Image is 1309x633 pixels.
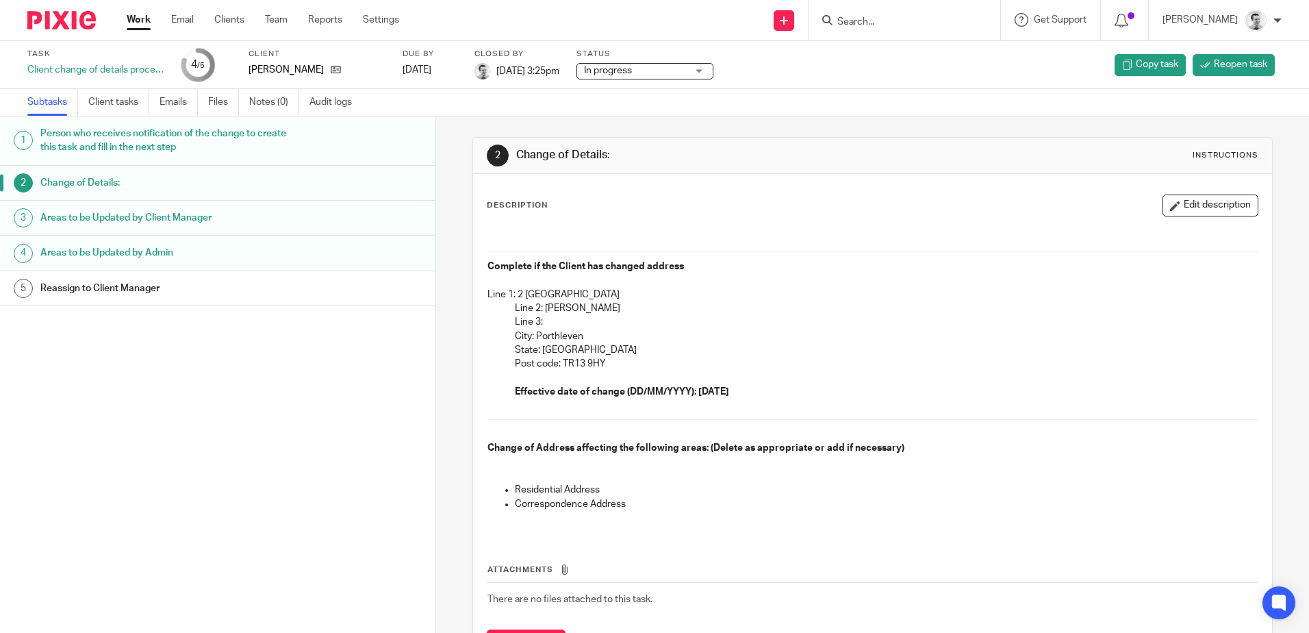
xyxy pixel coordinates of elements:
[487,443,904,453] strong: Change of Address affecting the following areas: (Delete as appropriate or add if necessary)
[836,16,959,29] input: Search
[40,123,295,158] h1: Person who receives notification of the change to create this task and fill in the next step
[14,173,33,193] div: 2
[249,89,299,116] a: Notes (0)
[584,66,632,75] span: In progress
[363,13,399,27] a: Settings
[487,595,652,604] span: There are no files attached to this task.
[14,244,33,263] div: 4
[249,63,324,77] p: [PERSON_NAME]
[515,330,1257,343] p: City: Porthleven
[487,262,684,271] strong: Complete if the Client has changed address
[515,497,1257,511] p: Correspondence Address
[1115,54,1186,76] a: Copy task
[1193,150,1258,161] div: Instructions
[576,49,713,60] label: Status
[1214,58,1267,71] span: Reopen task
[487,288,1257,301] p: Line 1: 2 [GEOGRAPHIC_DATA]
[265,13,288,27] a: Team
[1193,54,1275,76] a: Reopen task
[1034,15,1086,25] span: Get Support
[515,301,1257,315] p: Line 2: [PERSON_NAME]
[27,63,164,77] div: Client change of details process
[515,483,1257,497] p: Residential Address
[249,49,385,60] label: Client
[40,243,295,263] h1: Areas to be Updated by Admin
[474,49,559,60] label: Closed by
[515,315,1257,329] p: Line 3:
[27,49,164,60] label: Task
[160,89,198,116] a: Emails
[40,278,295,299] h1: Reassign to Client Manager
[308,13,342,27] a: Reports
[197,62,205,69] small: /5
[1136,58,1178,71] span: Copy task
[487,200,548,211] p: Description
[403,63,457,77] div: [DATE]
[191,57,205,73] div: 4
[1162,195,1258,216] button: Edit description
[515,387,729,397] strong: Effective date of change (DD/MM/YYYY): [DATE]
[171,13,194,27] a: Email
[88,89,149,116] a: Client tasks
[1162,13,1238,27] p: [PERSON_NAME]
[487,145,509,166] div: 2
[40,173,295,193] h1: Change of Details:
[14,208,33,227] div: 3
[14,279,33,298] div: 5
[27,11,96,29] img: Pixie
[40,208,295,228] h1: Areas to be Updated by Client Manager
[515,357,1257,371] p: Post code: TR13 9HY
[1245,10,1267,32] img: Andy_2025.jpg
[403,49,457,60] label: Due by
[487,566,553,573] span: Attachments
[127,13,151,27] a: Work
[309,89,362,116] a: Audit logs
[14,131,33,150] div: 1
[516,148,902,162] h1: Change of Details:
[27,89,78,116] a: Subtasks
[496,66,559,75] span: [DATE] 3:25pm
[208,89,239,116] a: Files
[515,343,1257,357] p: State: [GEOGRAPHIC_DATA]
[214,13,244,27] a: Clients
[474,63,491,79] img: Andy_2025.jpg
